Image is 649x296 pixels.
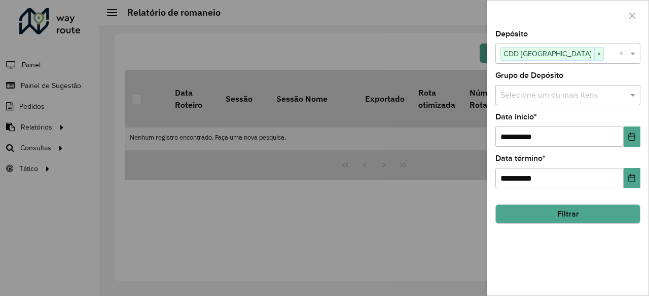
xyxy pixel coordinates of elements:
[624,126,640,147] button: Choose Date
[495,28,528,40] label: Depósito
[594,48,603,60] span: ×
[619,48,628,60] span: Clear all
[501,48,594,60] span: CDD [GEOGRAPHIC_DATA]
[495,204,640,224] button: Filtrar
[495,111,537,123] label: Data início
[495,152,546,164] label: Data término
[624,168,640,188] button: Choose Date
[495,69,563,81] label: Grupo de Depósito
